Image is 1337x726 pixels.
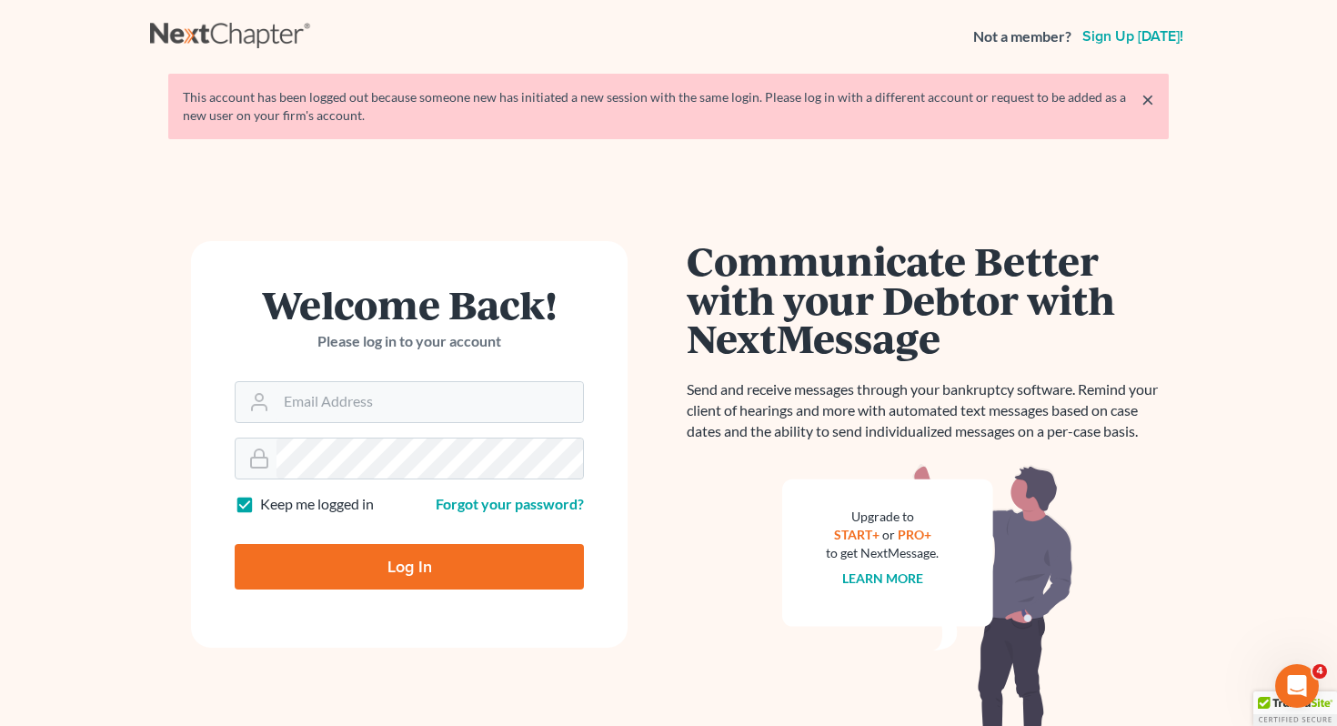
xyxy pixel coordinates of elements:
h1: Welcome Back! [235,285,584,324]
p: Send and receive messages through your bankruptcy software. Remind your client of hearings and mo... [687,379,1169,442]
iframe: Intercom live chat [1275,664,1319,708]
a: START+ [834,527,880,542]
strong: Not a member? [973,26,1071,47]
input: Log In [235,544,584,590]
label: Keep me logged in [260,494,374,515]
p: Please log in to your account [235,331,584,352]
span: 4 [1312,664,1327,679]
div: to get NextMessage. [826,544,939,562]
a: PRO+ [898,527,931,542]
a: Learn more [842,570,923,586]
div: TrustedSite Certified [1253,691,1337,726]
a: × [1141,88,1154,110]
input: Email Address [276,382,583,422]
span: or [882,527,895,542]
a: Sign up [DATE]! [1079,29,1187,44]
div: Upgrade to [826,508,939,526]
div: This account has been logged out because someone new has initiated a new session with the same lo... [183,88,1154,125]
h1: Communicate Better with your Debtor with NextMessage [687,241,1169,358]
a: Forgot your password? [436,495,584,512]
